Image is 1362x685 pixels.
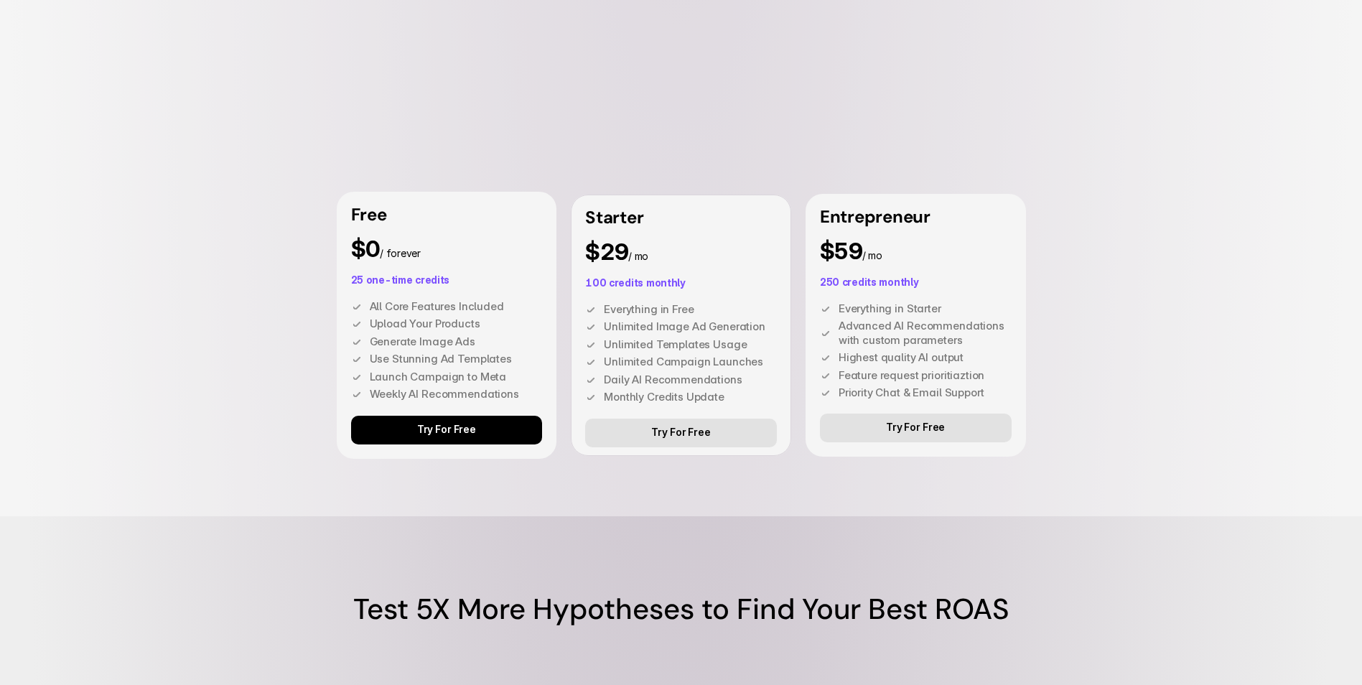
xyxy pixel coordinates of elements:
p: Everything in Starter [839,302,1012,316]
p: Unlimited Campaign Launches [604,355,777,369]
p: Try For Free [886,421,945,434]
p: Generate Image Ads [370,335,543,349]
a: Try For Free [820,414,1012,442]
span: $29 [585,238,628,266]
p: Weekly AI Recommendations [370,387,543,401]
p: Free [351,206,543,223]
h1: Test 5X More Hypotheses to Find Your Best ROAS [57,589,1305,629]
p: 250 credits monthly [820,277,1012,287]
p: Launch Campaign to Meta [370,370,543,384]
p: Starter [585,209,777,226]
a: Try For Free [351,416,543,444]
span: / mo [628,250,648,262]
p: Unlimited Image Ad Generation [604,320,777,334]
p: All Core Features Included [370,299,543,314]
p: Everything in Free [604,302,777,317]
p: Highest quality AI output [839,350,1012,365]
p: Unlimited Templates Usage [604,337,777,352]
p: Priority Chat & Email Support [839,386,1012,400]
p: 25 one-time credits [351,275,543,285]
p: Feature request prioritiaztion [839,368,1012,383]
p: 100 credits monthly [585,278,777,288]
span: $59 [820,237,862,265]
p: Use Stunning Ad Templates [370,352,543,366]
p: Try For Free [651,427,710,439]
p: / forever [351,238,543,261]
p: Entrepreneur [820,208,1012,225]
a: Try For Free [585,419,777,447]
p: Monthly Credits Update [604,390,777,404]
p: Advanced AI Recommendations with custom parameters [839,319,1012,347]
p: Upload Your Products [370,317,543,331]
span: / mo [862,249,882,261]
p: Daily AI Recommendations [604,373,777,387]
span: $0 [351,235,381,263]
p: Try For Free [417,424,476,436]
